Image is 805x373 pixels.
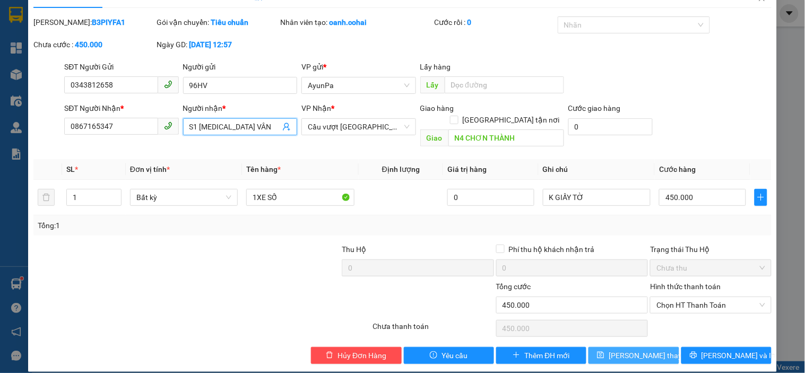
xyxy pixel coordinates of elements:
span: Giao hàng [420,104,454,112]
span: Tên hàng [246,165,281,174]
div: VP gửi [301,61,416,73]
div: Người nhận [183,102,297,114]
div: Tổng: 1 [38,220,311,231]
span: SL [66,165,75,174]
span: Giao [420,129,448,146]
button: plusThêm ĐH mới [496,347,586,364]
span: [PERSON_NAME] và In [702,350,776,361]
div: SĐT Người Gửi [64,61,178,73]
button: delete [38,189,55,206]
div: Trạng thái Thu Hộ [650,244,771,255]
span: Gửi: 96HV 0343812658 [95,40,212,53]
label: Cước giao hàng [568,104,621,112]
span: phone [164,122,172,130]
span: Lấy hàng [420,63,451,71]
b: 450.000 [75,40,102,49]
span: Định lượng [382,165,420,174]
button: plus [755,189,767,206]
div: Cước rồi : [435,16,556,28]
span: Bất kỳ [136,189,231,205]
button: exclamation-circleYêu cầu [404,347,494,364]
input: Dọc đường [448,129,564,146]
input: Ghi Chú [543,189,651,206]
button: deleteHủy Đơn Hàng [311,347,401,364]
span: exclamation-circle [430,351,437,360]
span: VP Nhận [301,104,331,112]
span: delete [326,351,333,360]
div: SĐT Người Nhận [64,102,178,114]
label: Hình thức thanh toán [650,282,721,291]
b: Tiêu chuẩn [211,18,249,27]
b: Cô Hai [27,7,71,23]
input: Dọc đường [445,76,564,93]
th: Ghi chú [539,159,655,180]
span: Đơn vị tính [130,165,170,174]
input: Cước giao hàng [568,118,653,135]
span: Thu Hộ [342,245,366,254]
span: save [597,351,604,360]
span: Cước hàng [659,165,696,174]
b: B3PIYFA1 [92,18,125,27]
div: Ngày GD: [157,39,278,50]
span: Yêu cầu [442,350,468,361]
span: Lấy [420,76,445,93]
button: printer[PERSON_NAME] và In [681,347,772,364]
span: Cầu vượt Bình Phước [308,119,409,135]
b: 0 [468,18,472,27]
div: Chưa thanh toán [371,320,495,339]
div: [PERSON_NAME]: [33,16,154,28]
span: printer [690,351,697,360]
div: Nhân viên tạo: [280,16,432,28]
span: Giá trị hàng [447,165,487,174]
span: Chọn HT Thanh Toán [656,297,765,313]
span: Tổng cước [496,282,531,291]
span: [DATE] 12:57 [95,29,134,37]
span: phone [164,80,172,89]
span: [PERSON_NAME] thay đổi [609,350,694,361]
span: Hủy Đơn Hàng [337,350,386,361]
h2: B3PIYFA1 [5,33,58,49]
span: Thêm ĐH mới [524,350,569,361]
b: [DATE] 12:57 [189,40,232,49]
span: AyunPa [95,58,133,71]
span: [GEOGRAPHIC_DATA] tận nơi [458,114,564,126]
span: plus [755,193,767,202]
div: Chưa cước : [33,39,154,50]
span: Phí thu hộ khách nhận trả [505,244,599,255]
button: save[PERSON_NAME] thay đổi [588,347,679,364]
span: user-add [282,123,291,131]
span: AyunPa [308,77,409,93]
div: Người gửi [183,61,297,73]
span: 1XE SỐ [95,73,148,92]
b: oanh.cohai [329,18,367,27]
span: Chưa thu [656,260,765,276]
input: VD: Bàn, Ghế [246,189,354,206]
span: plus [513,351,520,360]
div: Gói vận chuyển: [157,16,278,28]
